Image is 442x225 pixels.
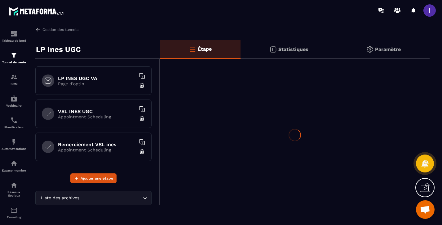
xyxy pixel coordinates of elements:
[2,134,26,155] a: automationsautomationsAutomatisations
[10,181,18,189] img: social-network
[35,191,152,205] div: Search for option
[2,61,26,64] p: Tunnel de vente
[2,112,26,134] a: schedulerschedulerPlanificateur
[198,46,212,52] p: Étape
[58,142,135,147] h6: Remerciement VSL ines
[10,52,18,59] img: formation
[2,177,26,202] a: social-networksocial-networkRéseaux Sociaux
[39,195,81,202] span: Liste des archives
[36,43,81,56] p: LP Ines UGC
[10,138,18,146] img: automations
[278,46,308,52] p: Statistiques
[58,114,135,119] p: Appointment Scheduling
[416,200,435,219] a: Ouvrir le chat
[2,190,26,197] p: Réseaux Sociaux
[269,46,277,53] img: stats.20deebd0.svg
[9,6,64,17] img: logo
[139,82,145,88] img: trash
[10,160,18,167] img: automations
[139,148,145,155] img: trash
[10,206,18,214] img: email
[375,46,401,52] p: Paramètre
[2,90,26,112] a: automationsautomationsWebinaire
[2,155,26,177] a: automationsautomationsEspace membre
[58,75,135,81] h6: LP INES UGC VA
[10,73,18,81] img: formation
[2,25,26,47] a: formationformationTableau de bord
[189,45,196,53] img: bars-o.4a397970.svg
[2,47,26,69] a: formationformationTunnel de vente
[58,81,135,86] p: Page d'optin
[58,147,135,152] p: Appointment Scheduling
[35,27,78,32] a: Gestion des tunnels
[81,175,113,181] span: Ajouter une étape
[2,39,26,42] p: Tableau de bord
[2,104,26,107] p: Webinaire
[2,215,26,219] p: E-mailing
[35,27,41,32] img: arrow
[2,202,26,223] a: emailemailE-mailing
[2,169,26,172] p: Espace membre
[366,46,373,53] img: setting-gr.5f69749f.svg
[70,173,117,183] button: Ajouter une étape
[2,147,26,151] p: Automatisations
[10,117,18,124] img: scheduler
[2,125,26,129] p: Planificateur
[58,108,135,114] h6: VSL INES UGC
[10,95,18,102] img: automations
[2,82,26,86] p: CRM
[2,69,26,90] a: formationformationCRM
[10,30,18,37] img: formation
[81,195,141,202] input: Search for option
[139,115,145,121] img: trash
